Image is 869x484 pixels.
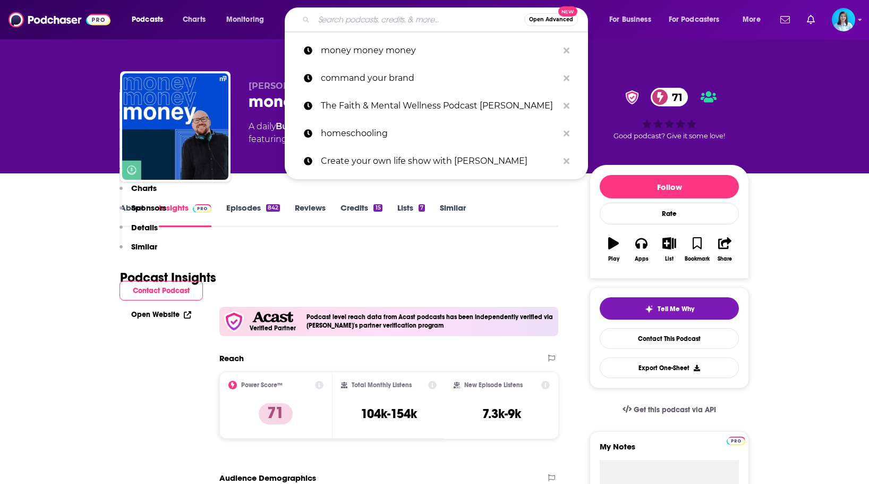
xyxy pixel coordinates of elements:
[314,11,524,28] input: Search podcasts, credits, & more...
[524,13,578,26] button: Open AdvancedNew
[241,381,283,389] h2: Power Score™
[600,203,739,224] div: Rate
[600,328,739,349] a: Contact This Podcast
[8,10,110,30] img: Podchaser - Follow, Share and Rate Podcasts
[285,120,588,147] a: homeschooling
[727,437,745,445] img: Podchaser Pro
[249,81,325,91] span: [PERSON_NAME]
[627,230,655,269] button: Apps
[373,204,382,212] div: 15
[776,11,794,29] a: Show notifications dropdown
[685,256,710,262] div: Bookmark
[250,325,296,331] h5: Verified Partner
[285,92,588,120] a: The Faith & Mental Wellness Podcast [PERSON_NAME]
[285,64,588,92] a: command your brand
[803,11,819,29] a: Show notifications dropdown
[120,222,158,242] button: Details
[482,406,521,422] h3: 7.3k-9k
[276,121,314,131] a: Business
[662,11,735,28] button: open menu
[440,203,466,227] a: Similar
[558,6,577,16] span: New
[131,241,157,252] p: Similar
[259,403,293,424] p: 71
[665,256,674,262] div: List
[655,230,683,269] button: List
[608,256,619,262] div: Play
[669,12,720,27] span: For Podcasters
[295,203,326,227] a: Reviews
[266,204,280,212] div: 842
[131,222,158,232] p: Details
[832,8,855,31] span: Logged in as ClarisseG
[352,381,412,389] h2: Total Monthly Listens
[614,132,725,140] span: Good podcast? Give it some love!
[600,357,739,378] button: Export One-Sheet
[832,8,855,31] button: Show profile menu
[683,230,711,269] button: Bookmark
[131,310,191,319] a: Open Website
[727,435,745,445] a: Pro website
[124,11,177,28] button: open menu
[600,175,739,198] button: Follow
[622,90,642,104] img: verified Badge
[249,120,468,146] div: A daily podcast
[176,11,212,28] a: Charts
[832,8,855,31] img: User Profile
[600,441,739,460] label: My Notes
[609,12,651,27] span: For Business
[131,203,166,213] p: Sponsors
[397,203,425,227] a: Lists7
[219,473,316,483] h2: Audience Demographics
[464,381,523,389] h2: New Episode Listens
[340,203,382,227] a: Credits15
[645,305,653,313] img: tell me why sparkle
[602,11,664,28] button: open menu
[226,12,264,27] span: Monitoring
[285,147,588,175] a: Create your own life show with [PERSON_NAME]
[285,37,588,64] a: money money money
[306,313,554,329] h4: Podcast level reach data from Acast podcasts has been independently verified via [PERSON_NAME]'s ...
[224,311,244,332] img: verfied icon
[590,81,749,147] div: verified Badge71Good podcast? Give it some love!
[249,133,468,146] span: featuring
[735,11,774,28] button: open menu
[634,405,716,414] span: Get this podcast via API
[219,11,278,28] button: open menu
[219,353,244,363] h2: Reach
[743,12,761,27] span: More
[635,256,649,262] div: Apps
[600,230,627,269] button: Play
[226,203,280,227] a: Episodes842
[321,147,558,175] p: Create your own life show with Jeremy Slate
[321,92,558,120] p: The Faith & Mental Wellness Podcast Brittney Moses
[122,73,228,180] img: money money money
[132,12,163,27] span: Podcasts
[120,241,157,261] button: Similar
[711,230,739,269] button: Share
[651,88,688,106] a: 71
[295,7,598,32] div: Search podcasts, credits, & more...
[614,397,725,423] a: Get this podcast via API
[419,204,425,212] div: 7
[658,305,694,313] span: Tell Me Why
[661,88,688,106] span: 71
[183,12,206,27] span: Charts
[361,406,417,422] h3: 104k-154k
[120,203,166,222] button: Sponsors
[321,37,558,64] p: money money money
[120,281,203,301] button: Contact Podcast
[600,297,739,320] button: tell me why sparkleTell Me Why
[718,256,732,262] div: Share
[321,120,558,147] p: homeschooling
[529,17,573,22] span: Open Advanced
[321,64,558,92] p: command your brand
[252,312,293,323] img: Acast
